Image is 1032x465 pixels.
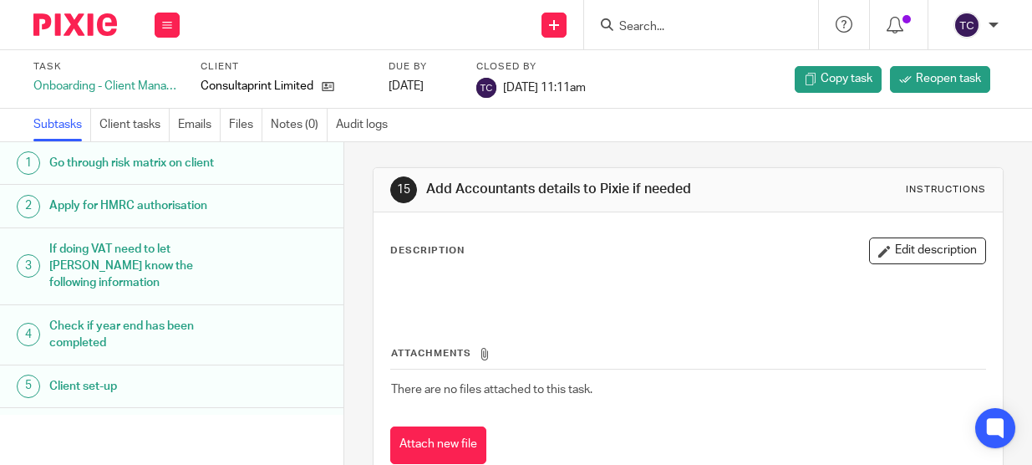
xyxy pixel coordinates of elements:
a: Reopen task [890,66,990,93]
a: Emails [178,109,221,141]
h1: Go through risk matrix on client [49,151,234,176]
h1: Check if year end has been completed [49,314,234,356]
div: 3 [17,254,40,278]
button: Edit description [869,238,986,264]
a: Copy task [795,66,882,93]
span: There are no files attached to this task. [391,384,592,396]
button: Attach new file [390,427,486,464]
img: svg%3E [953,12,980,38]
h1: Client set-up [49,374,234,399]
span: Copy task [821,70,872,87]
img: svg%3E [476,78,496,98]
a: Audit logs [336,109,396,141]
h1: Apply for HMRC authorisation [49,193,234,218]
a: Files [229,109,262,141]
div: Onboarding - Client Manager [33,78,180,95]
input: Search [618,20,768,35]
div: 2 [17,195,40,218]
p: Description [390,244,465,258]
div: Instructions [906,183,986,197]
a: Notes (0) [271,109,328,141]
img: Pixie [33,13,117,36]
label: Closed by [476,60,586,74]
div: 5 [17,375,40,398]
span: Reopen task [916,70,981,87]
div: 1 [17,151,40,175]
span: Attachments [391,349,471,358]
h1: If doing VAT need to let [PERSON_NAME] know the following information [49,237,234,296]
p: Consultaprint Limited [201,78,313,95]
a: Client tasks [99,109,170,141]
label: Client [201,60,368,74]
label: Task [33,60,180,74]
span: [DATE] 11:11am [503,82,586,94]
label: Due by [389,60,455,74]
a: Subtasks [33,109,91,141]
div: 15 [390,176,417,203]
h1: Add Accountants details to Pixie if needed [426,181,724,198]
div: 4 [17,323,40,346]
div: [DATE] [389,78,455,95]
